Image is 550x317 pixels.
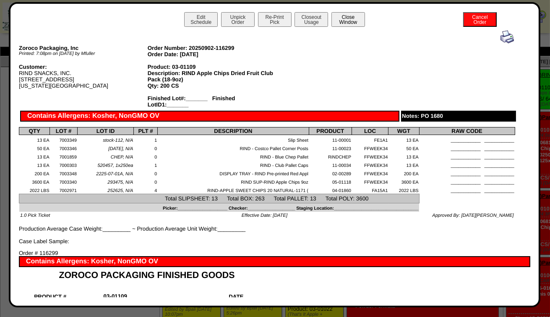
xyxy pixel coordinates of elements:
td: 200 EA [388,169,419,177]
td: FFWEEK34 [352,177,388,185]
td: ZOROCO PACKAGING FINISHED GOODS [34,267,295,281]
td: 3600 EA [19,177,50,185]
td: 13 EA [19,152,50,160]
td: 7001859 [50,152,77,160]
span: 2225-07-01A, N/A [96,171,133,177]
div: Production Average Case Weight:_________ ~ Production Average Unit Weight:_________ Case Label Sa... [19,30,515,244]
td: 04-01860 [309,185,352,194]
div: Zoroco Packaging, Inc [19,45,148,51]
td: 7003349 [50,135,77,143]
button: CloseoutUsage [295,12,328,27]
td: 2022 LBS [19,185,50,194]
td: 1 [134,160,158,169]
td: ____________ ____________ [419,185,515,194]
td: RIND - Costco Pallet Corner Posts [158,143,309,152]
td: Slip Sheet [158,135,309,143]
td: Picker:____________________ Checker:___________________ Staging Location:________________________... [19,203,420,211]
span: 252625, N/A [107,188,133,193]
td: 02-00289 [309,169,352,177]
td: DISPLAY TRAY - RIND Pre-printed Red Appl [158,169,309,177]
td: 3600 EA [388,177,419,185]
span: 1.0 Pick Ticket [20,213,50,218]
td: FFWEEK34 [352,143,388,152]
th: PRODUCT [309,127,352,135]
th: PLT # [134,127,158,135]
td: 03-01109 [92,288,139,300]
div: Description: RIND Apple Chips Dried Fruit Club Pack (18-9oz) [148,70,276,83]
td: RIND-APPLE SWEET CHIPS 20 NATURAL-1171 ( [158,185,309,194]
td: FE1A1 [352,135,388,143]
td: 13 EA [388,160,419,169]
td: FFWEEK34 [352,160,388,169]
td: ____________ ____________ [419,160,515,169]
span: [DATE], N/A [108,146,133,151]
button: CancelOrder [463,12,497,27]
span: 293475, N/A [107,180,133,185]
td: 7000303 [50,160,77,169]
div: Contains Allergens: Kosher, NonGMO OV [20,111,399,122]
td: 2022 LBS [388,185,419,194]
div: Printed: 7:08pm on [DATE] by Mfuller [19,51,148,56]
button: Re-PrintPick [258,12,292,27]
td: RIND - Blue Chep Pallet [158,152,309,160]
div: Finished Lot#:_______ Finished LotID1:_______ [148,95,276,108]
button: CloseWindow [331,12,365,27]
td: 11-00023 [309,143,352,152]
th: RAW CODE [419,127,515,135]
td: 0 [134,143,158,152]
div: Order Date: [DATE] [148,51,276,57]
td: ____________ ____________ [419,177,515,185]
span: stock-112, N/A [103,138,133,143]
button: EditSchedule [184,12,218,27]
td: 7003348 [50,169,77,177]
td: RIND SUP-RIND Apple Chips 9oz [158,177,309,185]
div: Notes: PO 1680 [401,111,516,122]
td: 05-01118 [309,177,352,185]
td: Total SLIPSHEET: 13 Total BOX: 263 Total PALLET: 13 Total POLY: 3600 [19,194,420,203]
span: 520457, 1x250ea [97,163,133,168]
td: PRODUCT # [34,288,92,300]
td: 4 [134,185,158,194]
td: ____________ ____________ [419,169,515,177]
th: QTY [19,127,50,135]
td: 7003346 [50,143,77,152]
div: Product: 03-01109 [148,64,276,70]
div: Customer: [19,64,148,70]
td: 0 [134,152,158,160]
td: RiNDCHEP [309,152,352,160]
td: ____________ ____________ [419,143,515,152]
div: RIND SNACKS, INC. [STREET_ADDRESS] [US_STATE][GEOGRAPHIC_DATA] [19,64,148,89]
div: Order Number: 20250902-116299 [148,45,276,51]
td: ____________ ____________ [419,135,515,143]
td: 7002971 [50,185,77,194]
td: 11-00001 [309,135,352,143]
td: DATE [191,288,244,300]
td: 200 EA [19,169,50,177]
td: 50 EA [388,143,419,152]
th: LOT # [50,127,77,135]
th: DESCRIPTION [158,127,309,135]
td: 13 EA [19,160,50,169]
th: LOT ID [77,127,133,135]
td: 1 [134,135,158,143]
span: Approved By: [DATE][PERSON_NAME] [432,213,514,218]
span: CHEP, N/A [111,155,133,160]
td: 13 EA [388,152,419,160]
td: 11-00034 [309,160,352,169]
td: 13 EA [19,135,50,143]
img: print.gif [500,30,514,44]
span: Effective Date: [DATE] [242,213,287,218]
th: LOC [352,127,388,135]
th: WGT [388,127,419,135]
td: 0 [134,169,158,177]
button: UnpickOrder [221,12,255,27]
td: 50 EA [19,143,50,152]
td: 0 [134,177,158,185]
td: ____________ ____________ [419,152,515,160]
td: 13 EA [388,135,419,143]
a: CloseWindow [331,19,366,25]
td: FA15A1 [352,185,388,194]
td: 7003340 [50,177,77,185]
td: RIND - Club Pallet Caps [158,160,309,169]
td: FFWEEK34 [352,152,388,160]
